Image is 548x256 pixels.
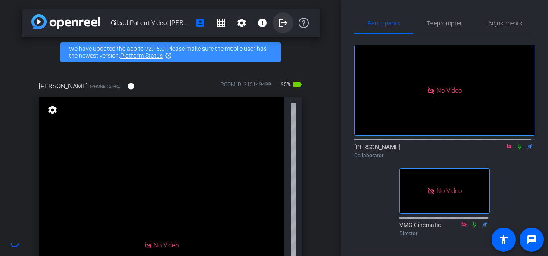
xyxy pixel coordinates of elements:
span: Participants [367,20,400,26]
div: Collaborator [354,152,535,159]
span: [PERSON_NAME] [39,81,88,91]
mat-icon: highlight_off [165,52,172,59]
span: No Video [436,187,462,195]
span: Gilead Patient Video: [PERSON_NAME] Audio Recording [111,14,190,31]
mat-icon: settings [237,18,247,28]
div: VMG Cinematic [399,221,490,237]
span: Teleprompter [427,20,462,26]
div: [PERSON_NAME] [354,143,535,159]
span: iPhone 12 Pro [90,83,121,90]
mat-icon: grid_on [216,18,226,28]
mat-icon: info [257,18,268,28]
mat-icon: settings [47,105,59,115]
mat-icon: logout [278,18,288,28]
span: 95% [280,78,292,91]
span: No Video [436,86,462,94]
span: Adjustments [488,20,522,26]
img: app-logo [31,14,100,29]
div: Director [399,230,490,237]
mat-icon: account_box [195,18,205,28]
mat-icon: info [127,82,135,90]
div: ROOM ID: 715149499 [221,81,271,93]
a: Platform Status [120,52,163,59]
mat-icon: battery_std [292,79,302,90]
span: No Video [153,241,179,249]
mat-icon: accessibility [498,234,509,245]
div: We have updated the app to v2.15.0. Please make sure the mobile user has the newest version. [60,42,281,62]
mat-icon: message [526,234,537,245]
